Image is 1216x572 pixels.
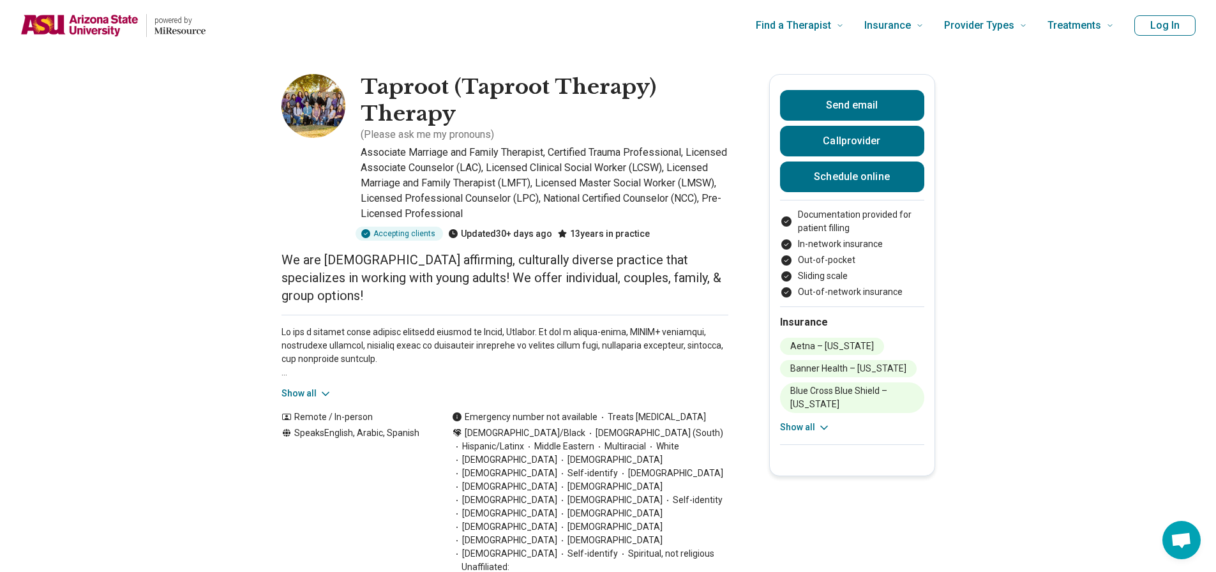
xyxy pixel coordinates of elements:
[1047,17,1101,34] span: Treatments
[663,493,723,507] span: Self-identity
[780,360,917,377] li: Banner Health – [US_STATE]
[452,534,557,547] span: [DEMOGRAPHIC_DATA]
[557,507,663,520] span: [DEMOGRAPHIC_DATA]
[780,126,924,156] button: Callprovider
[1162,521,1201,559] div: Open chat
[557,453,663,467] span: [DEMOGRAPHIC_DATA]
[780,162,924,192] a: Schedule online
[452,507,557,520] span: [DEMOGRAPHIC_DATA]
[780,90,924,121] button: Send email
[452,467,557,480] span: [DEMOGRAPHIC_DATA]
[281,326,728,379] p: Lo ips d sitamet conse adipisc elitsedd eiusmod te Incid, Utlabor. Et dol m aliqua-enima, MINIM+ ...
[557,467,618,480] span: Self-identify
[780,315,924,330] h2: Insurance
[361,127,494,142] p: ( Please ask me my pronouns )
[780,253,924,267] li: Out-of-pocket
[281,387,332,400] button: Show all
[20,5,206,46] a: Home page
[585,426,723,440] span: [DEMOGRAPHIC_DATA] (South)
[452,480,557,493] span: [DEMOGRAPHIC_DATA]
[356,227,443,241] div: Accepting clients
[452,493,557,507] span: [DEMOGRAPHIC_DATA]
[524,440,594,453] span: Middle Eastern
[281,251,728,305] p: We are [DEMOGRAPHIC_DATA] affirming, culturally diverse practice that specializes in working with...
[281,74,345,138] img: Taproot Therapy, Associate Marriage and Family Therapist
[557,534,663,547] span: [DEMOGRAPHIC_DATA]
[557,227,650,241] div: 13 years in practice
[780,285,924,299] li: Out-of-network insurance
[864,17,911,34] span: Insurance
[557,480,663,493] span: [DEMOGRAPHIC_DATA]
[281,410,426,424] div: Remote / In-person
[618,547,714,561] span: Spiritual, not religious
[1134,15,1196,36] button: Log In
[557,493,663,507] span: [DEMOGRAPHIC_DATA]
[452,520,557,534] span: [DEMOGRAPHIC_DATA]
[597,410,706,424] span: Treats [MEDICAL_DATA]
[557,547,618,561] span: Self-identify
[452,547,557,561] span: [DEMOGRAPHIC_DATA]
[618,467,723,480] span: [DEMOGRAPHIC_DATA]
[465,426,585,440] span: [DEMOGRAPHIC_DATA]/Black
[780,208,924,299] ul: Payment options
[780,237,924,251] li: In-network insurance
[646,440,679,453] span: White
[756,17,831,34] span: Find a Therapist
[780,208,924,235] li: Documentation provided for patient filling
[780,338,884,355] li: Aetna – [US_STATE]
[594,440,646,453] span: Multiracial
[944,17,1014,34] span: Provider Types
[361,145,728,222] p: Associate Marriage and Family Therapist, Certified Trauma Professional, Licensed Associate Counse...
[154,15,206,26] p: powered by
[452,453,557,467] span: [DEMOGRAPHIC_DATA]
[361,74,728,127] h1: Taproot (Taproot Therapy) Therapy
[452,440,524,453] span: Hispanic/Latinx
[780,421,830,434] button: Show all
[780,269,924,283] li: Sliding scale
[780,382,924,413] li: Blue Cross Blue Shield – [US_STATE]
[452,410,597,424] div: Emergency number not available
[448,227,552,241] div: Updated 30+ days ago
[557,520,663,534] span: [DEMOGRAPHIC_DATA]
